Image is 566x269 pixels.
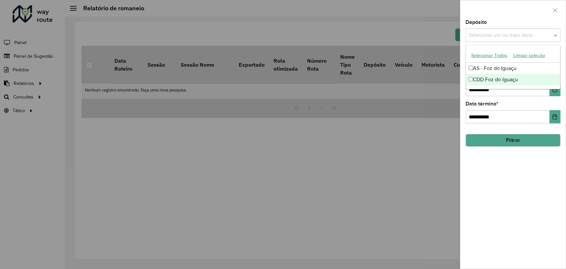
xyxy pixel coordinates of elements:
[466,18,487,26] label: Depósito
[466,100,498,108] label: Data término
[549,110,560,123] button: Choose Date
[466,134,560,147] button: Filtrar
[510,50,548,61] button: Limpar seleção
[468,50,510,61] button: Selecionar Todos
[466,63,560,74] div: AS - Foz do Iguaçu
[549,83,560,96] button: Choose Date
[466,74,560,85] div: CDD Foz do Iguaçu
[466,45,560,89] ng-dropdown-panel: Options list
